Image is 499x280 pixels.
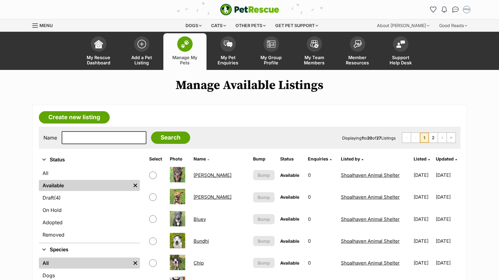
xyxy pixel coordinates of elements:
[39,166,140,243] div: Status
[435,19,472,32] div: Good Reads
[253,236,275,246] button: Bump
[39,180,131,191] a: Available
[258,260,270,266] span: Bump
[39,192,140,203] a: Draft
[341,156,360,161] span: Listed by
[305,186,338,208] td: 0
[414,156,427,161] span: Listed
[253,214,275,224] button: Bump
[147,154,167,164] th: Select
[194,216,206,222] a: Bluey
[194,156,206,161] span: Name
[251,154,277,164] th: Bump
[194,238,209,244] a: Bundhi
[362,136,363,140] strong: 1
[387,55,415,65] span: Support Help Desk
[257,55,285,65] span: My Group Profile
[171,55,199,65] span: Manage My Pets
[373,19,434,32] div: About [PERSON_NAME]
[94,40,103,48] img: dashboard-icon-eb2f2d2d3e046f16d808141f083e7271f6b2e854fb5c12c21221c1fb7104beca.svg
[267,40,276,48] img: group-profile-icon-3fa3cf56718a62981997c0bc7e787c4b2cf8bcc04b72c1350f741eb67cf2f40e.svg
[258,194,270,201] span: Bump
[220,4,279,15] a: PetRescue
[253,258,275,268] button: Bump
[278,154,305,164] th: Status
[342,136,396,140] span: Displaying to of Listings
[137,40,146,48] img: add-pet-listing-icon-0afa8454b4691262ce3f59096e99ab1cd57d4a30225e0717b998d2c9b9846f56.svg
[253,192,275,202] button: Bump
[32,19,57,30] a: Menu
[436,156,457,161] a: Updated
[293,33,336,70] a: My Team Members
[39,168,140,179] a: All
[207,19,230,32] div: Cats
[258,216,270,222] span: Bump
[414,156,430,161] a: Listed
[305,230,338,252] td: 0
[194,194,231,200] a: [PERSON_NAME]
[308,156,328,161] span: translation missing: en.admin.listings.index.attributes.enquiries
[411,252,435,274] td: [DATE]
[428,5,472,14] ul: Account quick links
[163,33,207,70] a: Manage My Pets
[341,194,400,200] a: Shoalhaven Animal Shelter
[376,136,381,140] strong: 27
[207,33,250,70] a: My Pet Enquiries
[258,238,270,244] span: Bump
[85,55,112,65] span: My Rescue Dashboard
[341,260,400,266] a: Shoalhaven Animal Shelter
[39,205,140,216] a: On Hold
[271,19,322,32] div: Get pet support
[436,230,460,252] td: [DATE]
[128,55,156,65] span: Add a Pet Listing
[167,154,190,164] th: Photo
[39,111,110,124] a: Create new listing
[151,132,190,144] input: Search
[310,40,319,48] img: team-members-icon-5396bd8760b3fe7c0b43da4ab00e1e3bb1a5d9ba89233759b79545d2d3fc5d0d.svg
[194,156,209,161] a: Name
[258,172,270,178] span: Bump
[436,186,460,208] td: [DATE]
[402,133,411,143] span: First page
[194,172,231,178] a: [PERSON_NAME]
[120,33,163,70] a: Add a Pet Listing
[367,136,372,140] strong: 20
[379,33,422,70] a: Support Help Desk
[462,5,472,14] button: My account
[411,164,435,186] td: [DATE]
[341,172,400,178] a: Shoalhaven Animal Shelter
[301,55,328,65] span: My Team Members
[411,186,435,208] td: [DATE]
[308,156,332,161] a: Enquiries
[39,258,131,269] a: All
[39,23,53,28] span: Menu
[280,194,299,200] span: Available
[436,209,460,230] td: [DATE]
[447,133,456,143] a: Last page
[341,156,363,161] a: Listed by
[280,172,299,178] span: Available
[250,33,293,70] a: My Group Profile
[224,41,232,47] img: pet-enquiries-icon-7e3ad2cf08bfb03b45e93fb7055b45f3efa6380592205ae92323e6603595dc1f.svg
[231,19,270,32] div: Other pets
[396,40,405,48] img: help-desk-icon-fdf02630f3aa405de69fd3d07c3f3aa587a6932b1a1747fa1d2bba05be0121f9.svg
[452,6,459,13] img: chat-41dd97257d64d25036548639549fe6c8038ab92f7586957e7f3b1b290dea8141.svg
[402,132,456,143] nav: Pagination
[280,260,299,266] span: Available
[253,170,275,180] button: Bump
[411,133,420,143] span: Previous page
[353,40,362,48] img: member-resources-icon-8e73f808a243e03378d46382f2149f9095a855e16c252ad45f914b54edf8863c.svg
[194,260,204,266] a: Chip
[214,55,242,65] span: My Pet Enquiries
[436,164,460,186] td: [DATE]
[341,238,400,244] a: Shoalhaven Animal Shelter
[451,5,460,14] a: Conversations
[181,19,206,32] div: Dogs
[131,258,140,269] a: Remove filter
[341,216,400,222] a: Shoalhaven Animal Shelter
[43,135,57,140] label: Name
[54,194,61,201] span: (4)
[344,55,371,65] span: Member Resources
[336,33,379,70] a: Member Resources
[436,156,454,161] span: Updated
